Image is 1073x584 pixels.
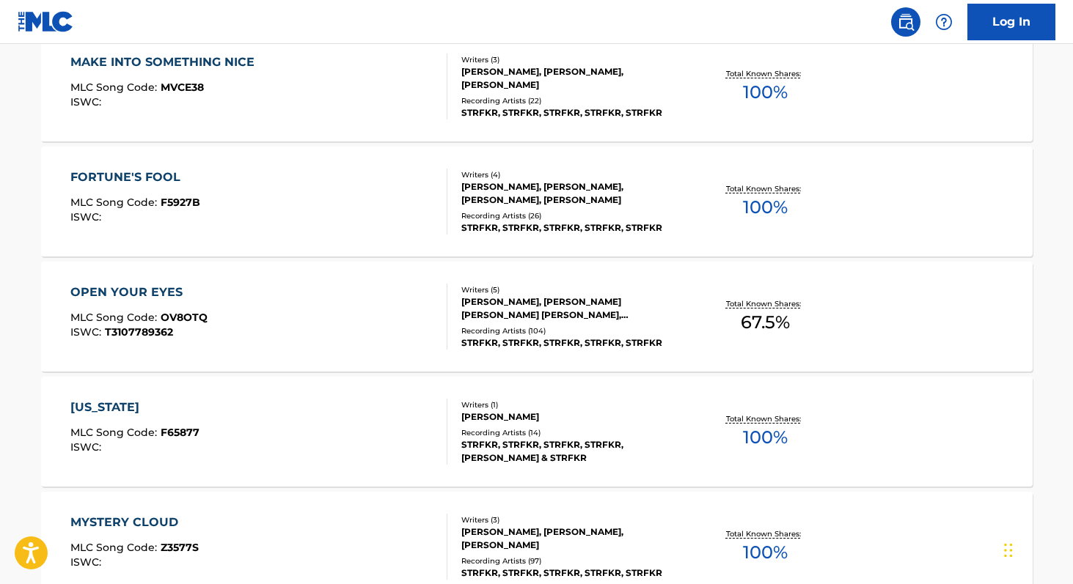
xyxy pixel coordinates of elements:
[70,440,105,454] span: ISWC :
[726,183,805,194] p: Total Known Shares:
[967,4,1055,40] a: Log In
[18,11,74,32] img: MLC Logo
[105,325,173,339] span: T3107789362
[461,410,683,424] div: [PERSON_NAME]
[70,514,199,531] div: MYSTERY CLOUD
[70,399,199,416] div: [US_STATE]
[743,194,788,221] span: 100 %
[70,53,262,71] div: MAKE INTO SOMETHING NICE
[70,210,105,223] span: ISWC :
[461,336,683,350] div: STRFKR, STRFKR, STRFKR, STRFKR, STRFKR
[70,95,105,108] span: ISWC :
[161,196,200,209] span: F5927B
[741,309,790,336] span: 67.5 %
[70,169,200,186] div: FORTUNE'S FOOL
[726,298,805,309] p: Total Known Shares:
[70,81,161,94] span: MLC Song Code :
[70,284,208,301] div: OPEN YOUR EYES
[41,377,1033,487] a: [US_STATE]MLC Song Code:F65877ISWC:Writers (1)[PERSON_NAME]Recording Artists (14)STRFKR, STRFKR, ...
[461,566,683,580] div: STRFKR, STRFKR, STRFKR, STRFKR, STRFKR
[41,147,1033,256] a: FORTUNE'S FOOLMLC Song Code:F5927BISWC:Writers (4)[PERSON_NAME], [PERSON_NAME], [PERSON_NAME], [P...
[461,106,683,119] div: STRFKR, STRFKR, STRFKR, STRFKR, STRFKR
[161,426,199,439] span: F65877
[897,13,915,31] img: search
[161,541,199,554] span: Z3577S
[935,13,953,31] img: help
[41,32,1033,141] a: MAKE INTO SOMETHING NICEMLC Song Code:MVCE38ISWC:Writers (3)[PERSON_NAME], [PERSON_NAME], [PERSON...
[70,426,161,439] span: MLC Song Code :
[70,541,161,554] span: MLC Song Code :
[70,196,161,209] span: MLC Song Code :
[461,525,683,552] div: [PERSON_NAME], [PERSON_NAME], [PERSON_NAME]
[461,54,683,65] div: Writers ( 3 )
[461,169,683,180] div: Writers ( 4 )
[461,95,683,106] div: Recording Artists ( 22 )
[70,325,105,339] span: ISWC :
[70,555,105,569] span: ISWC :
[461,65,683,92] div: [PERSON_NAME], [PERSON_NAME], [PERSON_NAME]
[891,7,920,37] a: Public Search
[1000,514,1073,584] iframe: Chat Widget
[461,210,683,221] div: Recording Artists ( 26 )
[726,413,805,424] p: Total Known Shares:
[461,438,683,465] div: STRFKR, STRFKR, STRFKR, STRFKR, [PERSON_NAME] & STRFKR
[726,528,805,539] p: Total Known Shares:
[461,284,683,295] div: Writers ( 5 )
[461,514,683,525] div: Writers ( 3 )
[461,399,683,410] div: Writers ( 1 )
[461,295,683,322] div: [PERSON_NAME], [PERSON_NAME] [PERSON_NAME] [PERSON_NAME], [PERSON_NAME], [PERSON_NAME]
[461,427,683,438] div: Recording Artists ( 14 )
[461,221,683,234] div: STRFKR, STRFKR, STRFKR, STRFKR, STRFKR
[70,311,161,324] span: MLC Song Code :
[161,311,208,324] span: OV8OTQ
[1004,528,1013,572] div: Drag
[743,424,788,451] span: 100 %
[461,325,683,336] div: Recording Artists ( 104 )
[461,180,683,207] div: [PERSON_NAME], [PERSON_NAME], [PERSON_NAME], [PERSON_NAME]
[726,68,805,79] p: Total Known Shares:
[41,262,1033,372] a: OPEN YOUR EYESMLC Song Code:OV8OTQISWC:T3107789362Writers (5)[PERSON_NAME], [PERSON_NAME] [PERSON...
[929,7,959,37] div: Help
[743,79,788,106] span: 100 %
[461,555,683,566] div: Recording Artists ( 97 )
[743,539,788,566] span: 100 %
[161,81,204,94] span: MVCE38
